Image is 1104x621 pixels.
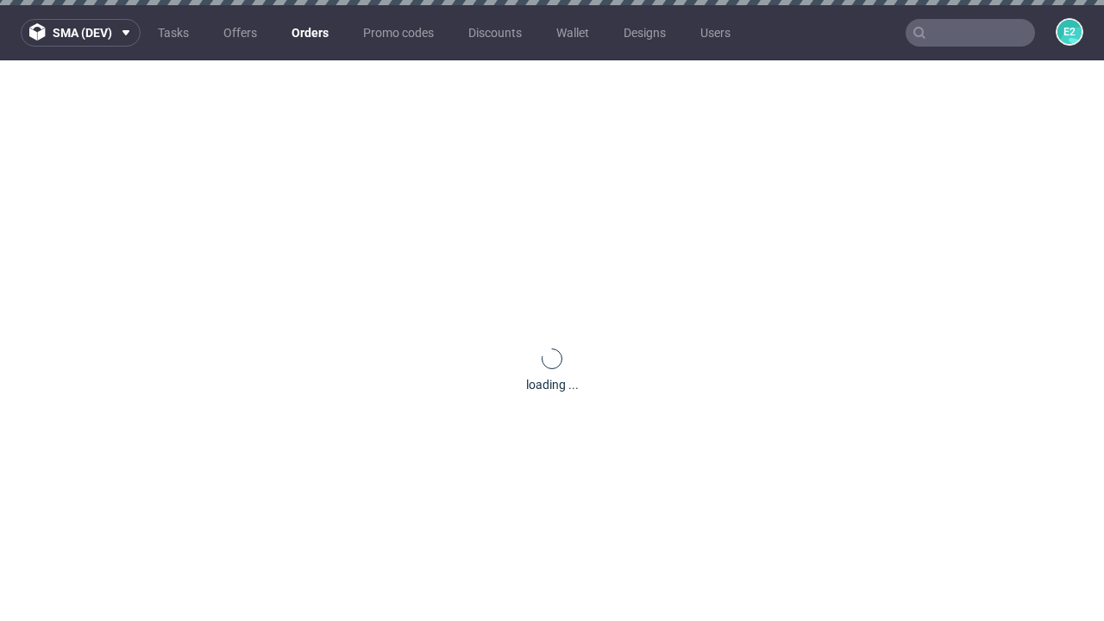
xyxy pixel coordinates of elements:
a: Users [690,19,741,47]
a: Wallet [546,19,599,47]
div: loading ... [526,376,579,393]
a: Orders [281,19,339,47]
a: Promo codes [353,19,444,47]
figcaption: e2 [1057,20,1082,44]
button: sma (dev) [21,19,141,47]
a: Designs [613,19,676,47]
a: Discounts [458,19,532,47]
a: Offers [213,19,267,47]
span: sma (dev) [53,27,112,39]
a: Tasks [147,19,199,47]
